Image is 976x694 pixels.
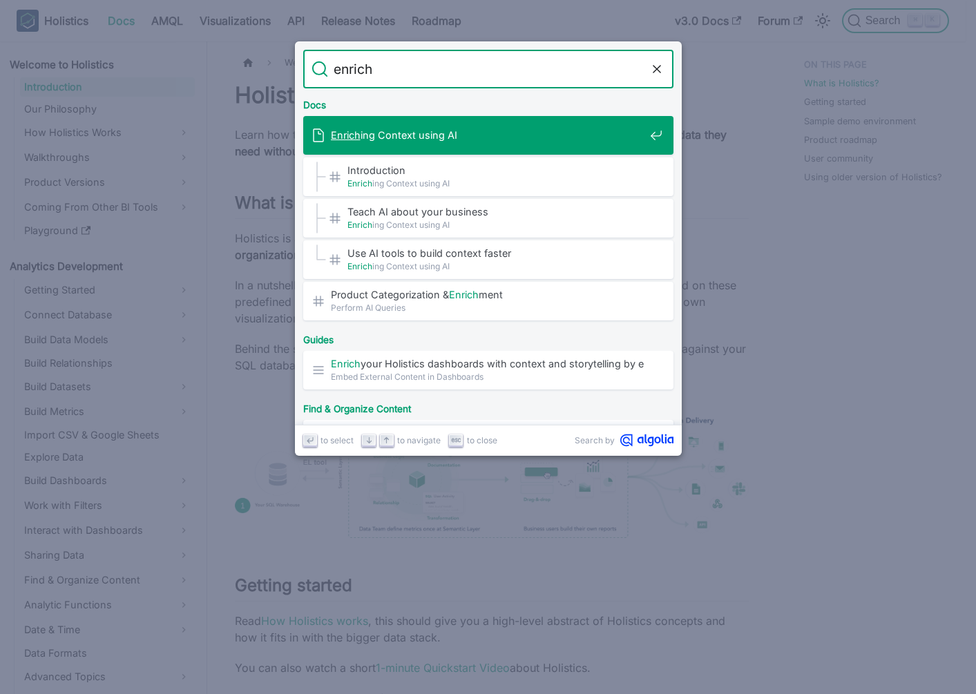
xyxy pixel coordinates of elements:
[347,247,644,260] span: Use AI tools to build context faster​
[300,392,676,420] div: Find & Organize Content
[303,282,673,320] a: Product Categorization &Enrichment​Perform AI Queries
[303,420,673,459] a: Enrichdetails: You can make your tags more meaningful and …Tags
[347,261,372,271] mark: Enrich
[347,177,644,190] span: ing Context using AI
[303,116,673,155] a: Enriching Context using AI
[300,323,676,351] div: Guides
[364,435,374,445] svg: Arrow down
[347,205,644,218] span: Teach AI about your business​
[347,260,644,273] span: ing Context using AI
[328,50,649,88] input: Search docs
[331,128,644,142] span: ing Context using AI
[331,288,644,301] span: Product Categorization & ment​
[649,61,665,77] button: Clear the query
[347,218,644,231] span: ing Context using AI
[303,351,673,389] a: Enrichyour Holistics dashboards with context and storytelling by embedding …Embed External Conten...
[331,301,644,314] span: Perform AI Queries
[397,434,441,447] span: to navigate
[331,357,644,370] span: your Holistics dashboards with context and storytelling by embedding …
[620,434,673,447] svg: Algolia
[347,220,372,230] mark: Enrich
[303,199,673,238] a: Teach AI about your business​Enriching Context using AI
[381,435,392,445] svg: Arrow up
[331,358,361,369] mark: Enrich
[300,88,676,116] div: Docs
[331,370,644,383] span: Embed External Content in Dashboards
[347,178,372,189] mark: Enrich
[331,129,361,141] mark: Enrich
[575,434,673,447] a: Search byAlgolia
[449,289,479,300] mark: Enrich
[347,164,644,177] span: Introduction​
[467,434,497,447] span: to close
[575,434,615,447] span: Search by
[303,157,673,196] a: Introduction​Enriching Context using AI
[303,240,673,279] a: Use AI tools to build context faster​Enriching Context using AI
[320,434,354,447] span: to select
[305,435,315,445] svg: Enter key
[451,435,461,445] svg: Escape key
